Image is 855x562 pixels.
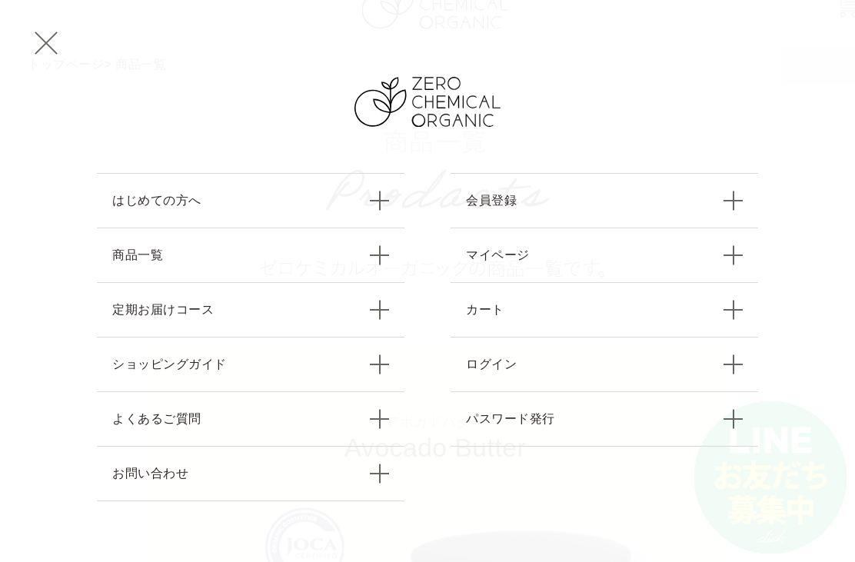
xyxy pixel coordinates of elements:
a: 定期お届けコース [97,282,404,337]
a: マイページ [451,228,758,282]
a: パスワード発行 [451,391,758,447]
a: カート [451,282,758,337]
a: ショッピングガイド [97,337,404,391]
a: ログイン [451,337,758,391]
a: 商品一覧 [97,228,404,282]
a: お問い合わせ [97,446,404,501]
a: 会員登録 [451,173,758,228]
a: はじめての方へ [97,173,404,228]
a: よくあるご質問 [97,391,404,446]
img: ZERO CHEMICAL ORGANIC [354,77,501,127]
